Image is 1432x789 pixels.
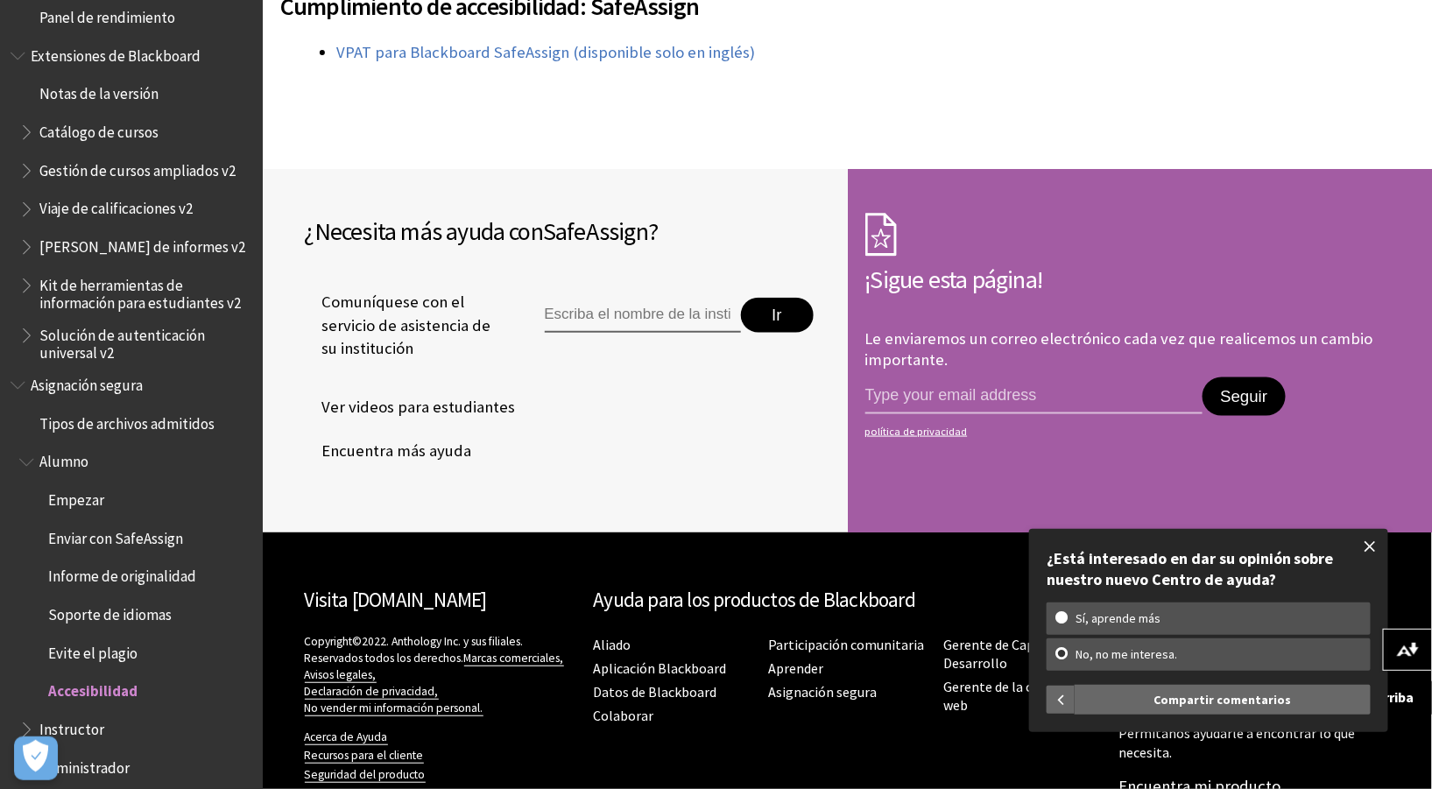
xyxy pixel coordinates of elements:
font: Soporte de idiomas [48,605,172,624]
a: Aliado [594,636,631,654]
font: Enviar con SafeAssign [48,529,183,548]
a: Avisos legales, [305,667,377,683]
button: Seguir [1203,377,1285,416]
nav: Esquema del libro para Blackboard SafeAssign [11,370,252,782]
button: Ir [741,298,814,333]
a: Declaración de privacidad, [305,684,439,700]
font: Instructor [39,720,104,739]
font: Accesibilidad [48,681,138,701]
font: Gerente de la comunidad web [944,678,1092,714]
font: Asignación segura [769,683,878,701]
font: Tipos de archivos admitidos [39,414,215,433]
font: Acerca de Ayuda [305,729,388,744]
font: Panel de rendimiento [39,8,175,27]
button: Abrir preferencias [14,736,58,780]
font: Solución de autenticación universal v2 [39,326,205,363]
font: Alumno [39,452,88,471]
font: SafeAssign [543,215,648,247]
font: Seguridad del producto [305,767,426,782]
input: Escriba el nombre de la institución para obtener ayuda [545,298,741,333]
font: Aprender [769,659,824,677]
font: Declaración de privacidad, [305,684,439,699]
font: Ayuda para los productos de Blackboard [594,587,916,612]
font: VPAT para Blackboard SafeAssign (disponible solo en inglés) [336,42,755,62]
font: Comuníquese con el servicio de asistencia de su institución [322,292,491,357]
a: Recursos para el cliente [305,748,424,764]
font: Seguir [1220,387,1267,405]
font: Kit de herramientas de información para estudiantes v2 [39,276,241,313]
a: Gerente de la comunidad web [944,678,1092,715]
a: Ver videos para estudiantes [305,394,516,420]
font: Participación comunitaria [769,636,925,653]
font: Le enviaremos un correo electrónico cada vez que realicemos un cambio importante. [865,328,1373,370]
font: Copyright©2022. Anthology Inc. y sus filiales. Reservados todos los derechos. [305,634,524,666]
a: Aprender [769,659,824,678]
font: Ver videos para estudiantes [322,394,516,420]
font: Colaborar [594,707,654,724]
font: Avisos legales, [305,667,377,682]
font: [PERSON_NAME] de informes v2 [39,237,245,257]
a: Encuentra más ayuda [305,438,472,464]
input: dirección de correo electrónico [865,377,1203,414]
font: Blackboard tiene muchos productos. Permítanos ayudarle a encontrar lo que necesita. [1119,704,1356,761]
font: No, no me interesa. [1076,646,1177,662]
font: Datos de Blackboard [594,683,717,701]
font: Gerente de Capacitación y Desarrollo [944,636,1099,672]
font: Aliado [594,636,631,653]
a: Seguridad del producto [305,767,426,783]
a: Visita [DOMAIN_NAME] [305,587,487,612]
a: Gerente de Capacitación y Desarrollo [944,636,1099,673]
font: Compartir comentarios [1154,693,1292,708]
a: Aplicación Blackboard [594,659,727,678]
a: VPAT para Blackboard SafeAssign (disponible solo en inglés) [336,42,755,63]
font: Administrador [39,758,130,778]
font: Sí, aprende más [1076,610,1160,626]
font: Extensiones de Blackboard [31,46,201,66]
a: Colaborar [594,707,654,725]
a: Marcas comerciales, [464,651,564,666]
font: Marcas comerciales, [464,651,564,666]
font: Empezar [48,490,104,510]
font: Ir [772,306,781,324]
nav: Esquema del libro para extensiones de Blackboard [11,41,252,362]
font: Recursos para el cliente [305,748,424,763]
font: ¿Está interesado en dar su opinión sobre nuestro nuevo Centro de ayuda? [1047,547,1334,588]
font: ¿Necesita más ayuda con [305,215,544,247]
a: Datos de Blackboard [594,683,717,701]
font: Catálogo de cursos [39,123,159,142]
font: Encuentra más ayuda [322,438,472,464]
font: ¡Sigue esta página! [865,264,1043,295]
a: Acerca de Ayuda [305,729,388,745]
font: Viaje de calificaciones v2 [39,199,193,218]
font: ? [648,215,658,247]
font: Asignación segura [31,376,143,395]
button: Compartir comentarios [1075,685,1371,715]
img: Icono de suscripción [865,213,897,257]
a: Asignación segura [769,683,878,701]
font: Notas de la versión [39,84,159,103]
font: política de privacidad [865,425,968,438]
font: Aplicación Blackboard [594,659,727,677]
font: Evite el plagio [48,644,138,663]
font: Informe de originalidad [48,567,196,586]
a: política de privacidad [865,426,1386,438]
a: No vender mi información personal. [305,701,483,716]
font: Gestión de cursos ampliados v2 [39,161,236,180]
a: Participación comunitaria [769,636,925,654]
